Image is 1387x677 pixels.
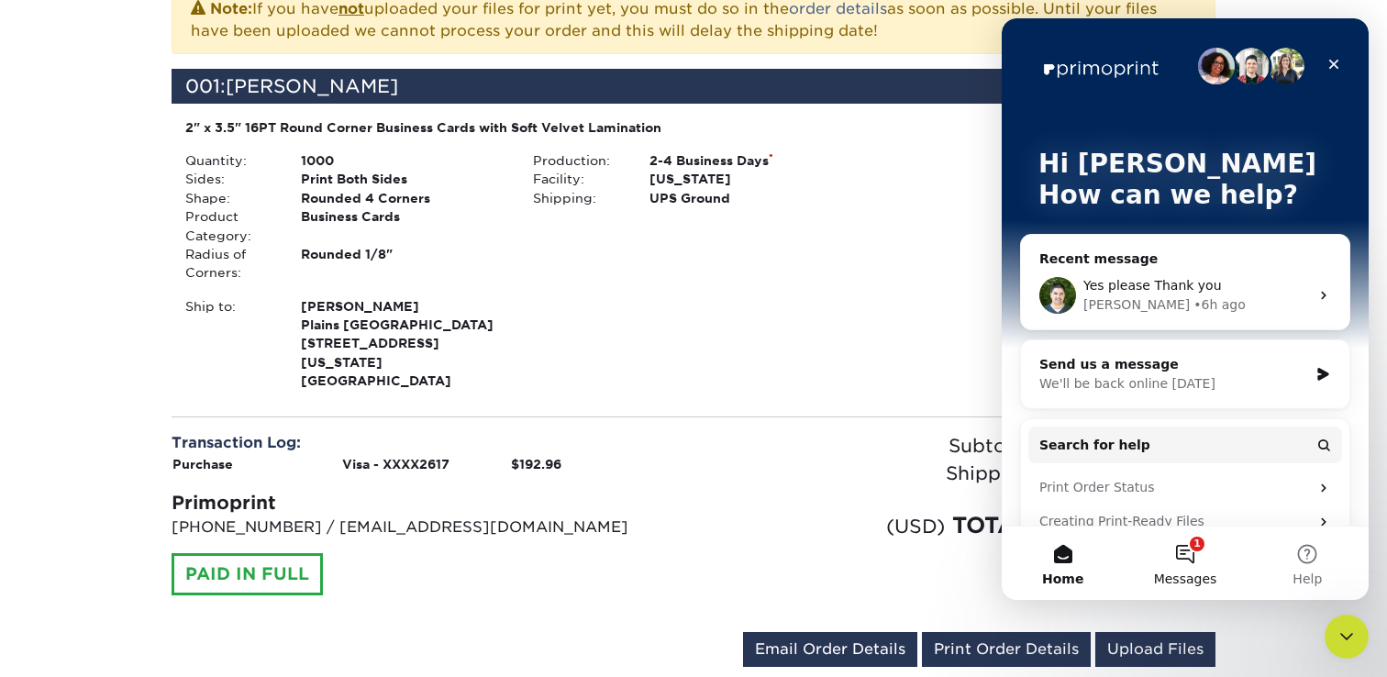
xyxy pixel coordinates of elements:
[743,632,917,667] a: Email Order Details
[511,457,561,472] strong: $192.96
[342,457,449,472] strong: Visa - XXXX2617
[868,118,1202,174] div: Product: $184.00 Turnaround: $0.00 Shipping: $8.96
[172,170,287,188] div: Sides:
[1095,632,1215,667] a: Upload Files
[172,189,287,207] div: Shape:
[287,170,519,188] div: Print Both Sides
[172,516,680,538] p: [PHONE_NUMBER] / [EMAIL_ADDRESS][DOMAIN_NAME]
[172,207,287,245] div: Product Category:
[287,207,519,245] div: Business Cards
[636,151,868,170] div: 2-4 Business Days
[636,170,868,188] div: [US_STATE]
[172,69,1041,104] div: 001:
[922,632,1091,667] a: Print Order Details
[172,151,287,170] div: Quantity:
[636,189,868,207] div: UPS Ground
[301,316,505,334] span: Plains [GEOGRAPHIC_DATA]
[172,553,323,595] div: PAID IN FULL
[172,297,287,391] div: Ship to:
[1325,615,1369,659] iframe: Intercom live chat
[172,489,680,516] div: Primoprint
[172,245,287,283] div: Radius of Corners:
[301,297,505,316] span: [PERSON_NAME]
[287,151,519,170] div: 1000
[519,170,635,188] div: Facility:
[952,512,1037,538] span: TOTAL:
[287,189,519,207] div: Rounded 4 Corners
[172,432,680,454] div: Transaction Log:
[886,515,945,538] small: (USD)
[301,334,505,352] span: [STREET_ADDRESS]
[693,460,1050,487] div: Shipping:
[287,245,519,283] div: Rounded 1/8"
[172,457,233,472] strong: Purchase
[185,118,854,137] div: 2" x 3.5" 16PT Round Corner Business Cards with Soft Velvet Lamination
[226,75,398,97] span: [PERSON_NAME]
[519,189,635,207] div: Shipping:
[519,151,635,170] div: Production:
[301,297,505,389] strong: [US_STATE][GEOGRAPHIC_DATA]
[693,432,1050,460] div: Subtotal:
[1002,18,1369,600] iframe: Intercom live chat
